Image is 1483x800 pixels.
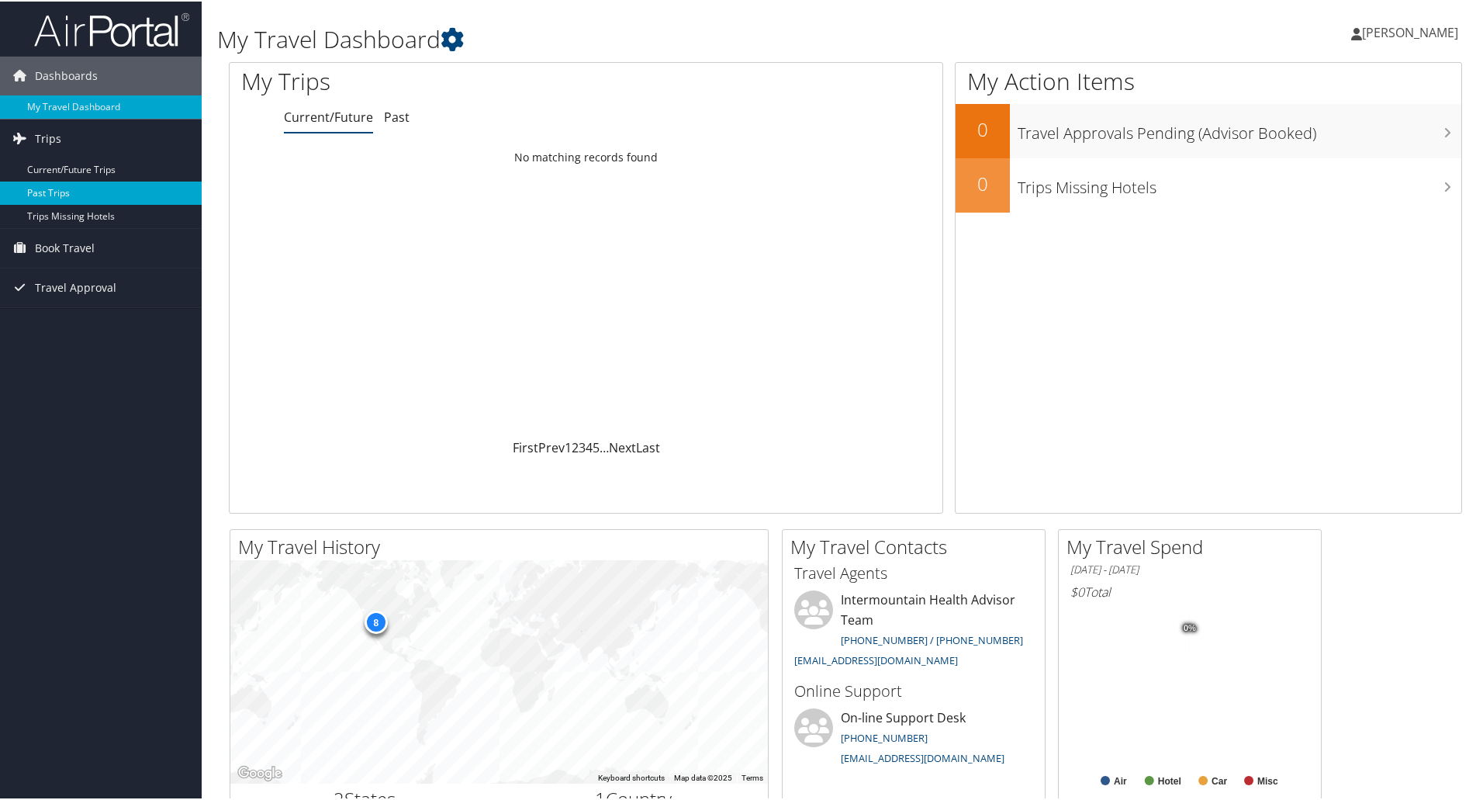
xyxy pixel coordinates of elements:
[1184,622,1196,632] tspan: 0%
[841,750,1004,764] a: [EMAIL_ADDRESS][DOMAIN_NAME]
[234,762,285,782] img: Google
[1212,774,1227,785] text: Car
[538,438,565,455] a: Prev
[609,438,636,455] a: Next
[217,22,1055,54] h1: My Travel Dashboard
[1070,561,1309,576] h6: [DATE] - [DATE]
[241,64,634,96] h1: My Trips
[790,532,1045,559] h2: My Travel Contacts
[35,55,98,94] span: Dashboards
[674,772,732,781] span: Map data ©2025
[579,438,586,455] a: 3
[284,107,373,124] a: Current/Future
[956,169,1010,196] h2: 0
[600,438,609,455] span: …
[230,142,942,170] td: No matching records found
[956,102,1461,157] a: 0Travel Approvals Pending (Advisor Booked)
[786,589,1041,672] li: Intermountain Health Advisor Team
[741,772,763,781] a: Terms (opens in new tab)
[384,107,410,124] a: Past
[1070,582,1309,599] h6: Total
[841,632,1023,646] a: [PHONE_NUMBER] / [PHONE_NUMBER]
[1018,113,1461,143] h3: Travel Approvals Pending (Advisor Booked)
[1018,168,1461,197] h3: Trips Missing Hotels
[1351,8,1474,54] a: [PERSON_NAME]
[598,771,665,782] button: Keyboard shortcuts
[234,762,285,782] a: Open this area in Google Maps (opens a new window)
[593,438,600,455] a: 5
[1066,532,1321,559] h2: My Travel Spend
[786,707,1041,771] li: On-line Support Desk
[1158,774,1181,785] text: Hotel
[636,438,660,455] a: Last
[794,561,1033,583] h3: Travel Agents
[35,267,116,306] span: Travel Approval
[841,729,928,743] a: [PHONE_NUMBER]
[34,10,189,47] img: airportal-logo.png
[1257,774,1278,785] text: Misc
[1070,582,1084,599] span: $0
[35,118,61,157] span: Trips
[1114,774,1127,785] text: Air
[364,609,387,632] div: 8
[956,64,1461,96] h1: My Action Items
[956,115,1010,141] h2: 0
[794,679,1033,701] h3: Online Support
[513,438,538,455] a: First
[238,532,768,559] h2: My Travel History
[956,157,1461,211] a: 0Trips Missing Hotels
[794,652,958,666] a: [EMAIL_ADDRESS][DOMAIN_NAME]
[565,438,572,455] a: 1
[35,227,95,266] span: Book Travel
[572,438,579,455] a: 2
[1362,23,1458,40] span: [PERSON_NAME]
[586,438,593,455] a: 4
